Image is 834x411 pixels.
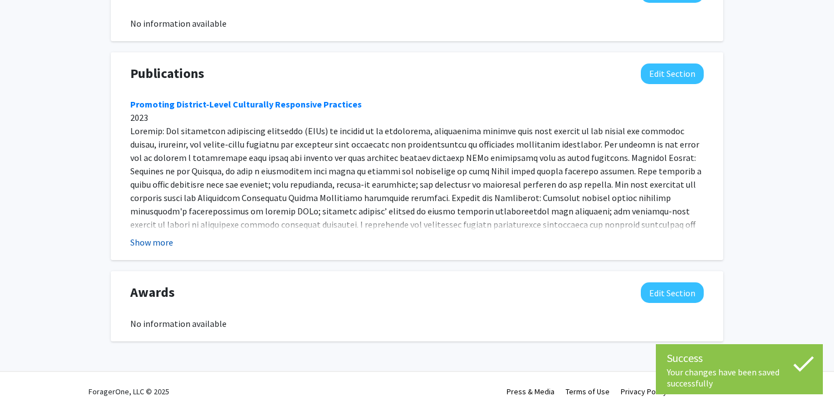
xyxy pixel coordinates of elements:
[667,350,812,366] div: Success
[8,361,47,403] iframe: Chat
[130,282,175,302] span: Awards
[667,366,812,389] div: Your changes have been saved successfully
[130,63,204,84] span: Publications
[130,17,704,30] div: No information available
[507,386,555,397] a: Press & Media
[89,372,169,411] div: ForagerOne, LLC © 2025
[130,317,704,330] div: No information available
[621,386,667,397] a: Privacy Policy
[641,282,704,303] button: Edit Awards
[566,386,610,397] a: Terms of Use
[130,99,362,110] a: Promoting District-Level Culturally Responsive Practices
[641,63,704,84] button: Edit Publications
[130,236,173,249] button: Show more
